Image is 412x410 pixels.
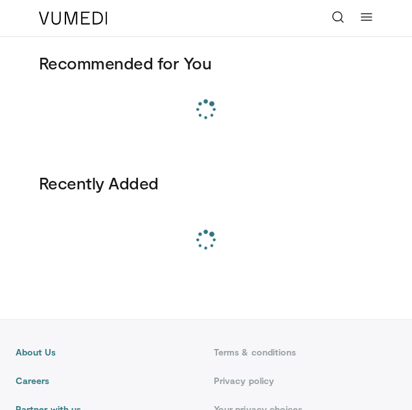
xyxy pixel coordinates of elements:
img: VuMedi Logo [39,12,108,25]
a: Careers [16,374,198,387]
a: Privacy policy [214,374,396,387]
a: About Us [16,346,198,359]
h3: Recently Added [39,173,373,193]
h3: Recommended for You [39,53,373,73]
a: Terms & conditions [214,346,396,359]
